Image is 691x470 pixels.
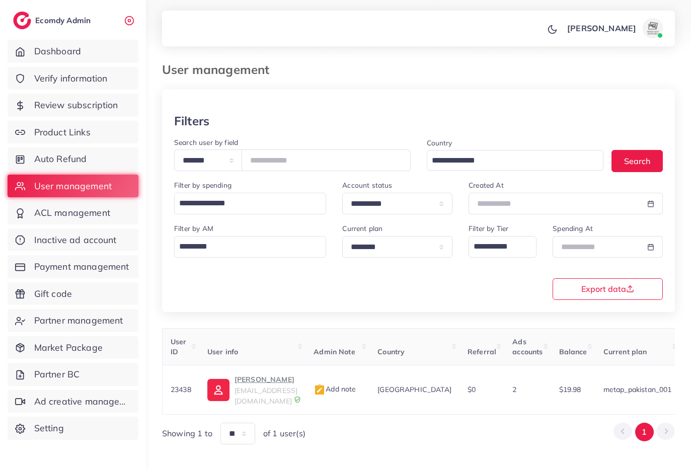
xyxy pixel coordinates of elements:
[34,72,108,85] span: Verify information
[314,384,356,394] span: Add note
[428,153,591,169] input: Search for option
[34,206,110,219] span: ACL management
[559,385,581,394] span: $19.98
[34,233,117,247] span: Inactive ad account
[34,126,91,139] span: Product Links
[263,428,305,439] span: of 1 user(s)
[603,347,647,356] span: Current plan
[34,152,87,166] span: Auto Refund
[8,390,138,413] a: Ad creative management
[8,336,138,359] a: Market Package
[512,385,516,394] span: 2
[235,386,297,405] span: [EMAIL_ADDRESS][DOMAIN_NAME]
[34,368,80,381] span: Partner BC
[468,347,496,356] span: Referral
[35,16,93,25] h2: Ecomdy Admin
[512,337,543,356] span: Ads accounts
[553,223,593,233] label: Spending At
[34,314,123,327] span: Partner management
[8,201,138,224] a: ACL management
[162,62,277,77] h3: User management
[559,347,587,356] span: Balance
[171,385,191,394] span: 23438
[553,278,663,300] button: Export data
[613,423,675,441] ul: Pagination
[34,341,103,354] span: Market Package
[235,373,297,385] p: [PERSON_NAME]
[34,395,131,408] span: Ad creative management
[567,22,636,34] p: [PERSON_NAME]
[174,223,213,233] label: Filter by AM
[342,223,382,233] label: Current plan
[8,121,138,144] a: Product Links
[207,373,297,406] a: [PERSON_NAME][EMAIL_ADDRESS][DOMAIN_NAME]
[635,423,654,441] button: Go to page 1
[34,422,64,435] span: Setting
[603,385,672,394] span: metap_pakistan_001
[314,347,355,356] span: Admin Note
[176,238,313,255] input: Search for option
[469,180,504,190] label: Created At
[611,150,663,172] button: Search
[342,180,392,190] label: Account status
[207,347,238,356] span: User info
[8,175,138,198] a: User management
[174,180,232,190] label: Filter by spending
[34,99,118,112] span: Review subscription
[8,228,138,252] a: Inactive ad account
[174,193,326,214] div: Search for option
[8,417,138,440] a: Setting
[562,18,667,38] a: [PERSON_NAME]avatar
[8,282,138,305] a: Gift code
[470,238,523,255] input: Search for option
[8,94,138,117] a: Review subscription
[174,114,209,128] h3: Filters
[13,12,93,29] a: logoEcomdy Admin
[427,150,604,171] div: Search for option
[13,12,31,29] img: logo
[174,137,238,147] label: Search user by field
[643,18,663,38] img: avatar
[34,287,72,300] span: Gift code
[294,396,301,403] img: 9CAL8B2pu8EFxCJHYAAAAldEVYdGRhdGU6Y3JlYXRlADIwMjItMTItMDlUMDQ6NTg6MzkrMDA6MDBXSlgLAAAAJXRFWHRkYXR...
[8,40,138,63] a: Dashboard
[8,147,138,171] a: Auto Refund
[8,363,138,386] a: Partner BC
[34,260,129,273] span: Payment management
[162,428,212,439] span: Showing 1 to
[8,255,138,278] a: Payment management
[377,385,451,394] span: [GEOGRAPHIC_DATA]
[314,384,326,396] img: admin_note.cdd0b510.svg
[174,236,326,258] div: Search for option
[34,45,81,58] span: Dashboard
[469,236,536,258] div: Search for option
[581,285,634,293] span: Export data
[468,385,476,394] span: $0
[377,347,405,356] span: Country
[469,223,508,233] label: Filter by Tier
[8,309,138,332] a: Partner management
[171,337,187,356] span: User ID
[427,138,452,148] label: Country
[34,180,112,193] span: User management
[8,67,138,90] a: Verify information
[207,379,229,401] img: ic-user-info.36bf1079.svg
[176,195,313,212] input: Search for option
